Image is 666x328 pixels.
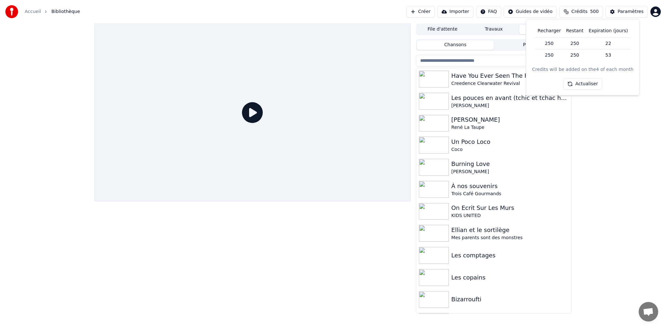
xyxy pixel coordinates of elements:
[451,93,569,102] div: Les pouces en avant (tchic et tchac han han)
[563,78,602,90] button: Actualiser
[406,6,435,18] button: Créer
[476,6,501,18] button: FAQ
[451,295,569,304] div: Bizarroufti
[571,8,587,15] span: Crédits
[494,40,571,50] button: Playlists
[519,25,571,34] button: Bibliothèque
[451,169,569,175] div: [PERSON_NAME]
[586,37,631,49] td: 22
[586,49,631,61] td: 53
[451,102,569,109] div: [PERSON_NAME]
[590,8,599,15] span: 500
[451,124,569,131] div: René La Taupe
[504,6,557,18] button: Guides de vidéo
[535,49,564,61] td: 250
[417,25,468,34] button: File d'attente
[451,191,569,197] div: Trois Café Gourmands
[564,24,586,37] th: Restant
[417,40,494,50] button: Chansons
[25,8,41,15] a: Accueil
[51,8,80,15] span: Bibliothèque
[451,225,569,235] div: Ellian et le sortilège
[451,251,569,260] div: Les comptages
[451,203,569,212] div: On Ecrit Sur Les Murs
[639,302,658,321] a: Ouvrir le chat
[564,37,586,49] td: 250
[451,71,569,80] div: Have You Ever Seen The Rain
[451,159,569,169] div: Burning Love
[532,66,633,73] div: Credits will be added on the 4 of each month
[468,25,520,34] button: Travaux
[451,137,569,146] div: Un Poco Loco
[586,24,631,37] th: Expiration (jours)
[437,6,473,18] button: Importer
[618,8,644,15] div: Paramètres
[5,5,18,18] img: youka
[451,273,569,282] div: Les copains
[451,212,569,219] div: KIDS UNITED
[606,6,648,18] button: Paramètres
[451,182,569,191] div: À nos souvenirs
[25,8,80,15] nav: breadcrumb
[451,115,569,124] div: [PERSON_NAME]
[535,24,564,37] th: Recharger
[559,6,603,18] button: Crédits500
[451,146,569,153] div: Coco
[451,80,569,87] div: Creedence Clearwater Revival
[451,235,569,241] div: Mes parents sont des monstres
[535,37,564,49] td: 250
[564,49,586,61] td: 250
